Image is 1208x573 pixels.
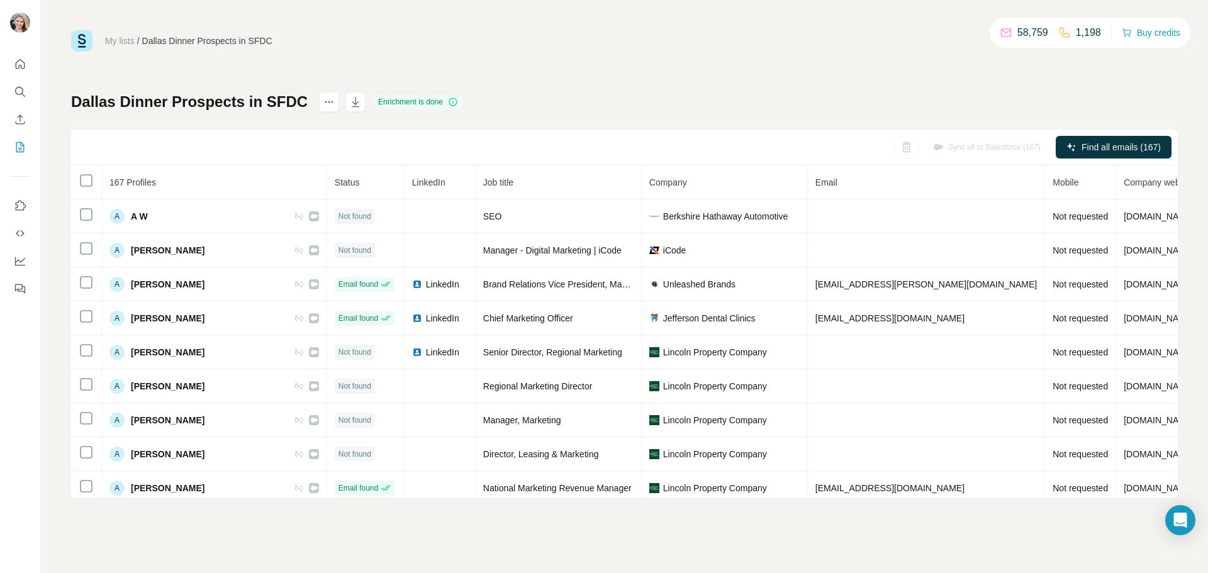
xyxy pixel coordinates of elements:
span: [EMAIL_ADDRESS][PERSON_NAME][DOMAIN_NAME] [815,279,1037,289]
span: Director, Leasing & Marketing [483,449,599,459]
div: A [109,311,125,326]
span: Jefferson Dental Clinics [663,312,756,325]
span: [DOMAIN_NAME] [1124,279,1194,289]
span: LinkedIn [412,177,445,187]
span: Not found [338,211,371,222]
img: company-logo [649,211,659,221]
span: Lincoln Property Company [663,482,767,494]
span: Manager, Marketing [483,415,561,425]
span: [DOMAIN_NAME] [1124,381,1194,391]
img: Surfe Logo [71,30,92,52]
span: Company [649,177,687,187]
span: SEO [483,211,502,221]
img: company-logo [649,245,659,255]
span: Manager - Digital Marketing | iCode [483,245,622,255]
span: [DOMAIN_NAME] [1124,211,1194,221]
span: Not requested [1053,245,1108,255]
span: 167 Profiles [109,177,156,187]
span: [DOMAIN_NAME] [1124,245,1194,255]
div: A [109,277,125,292]
span: Regional Marketing Director [483,381,593,391]
span: Senior Director, Regional Marketing [483,347,622,357]
span: Not found [338,381,371,392]
p: 58,759 [1017,25,1048,40]
div: A [109,481,125,496]
span: [PERSON_NAME] [131,448,204,460]
div: A [109,345,125,360]
span: Chief Marketing Officer [483,313,573,323]
img: LinkedIn logo [412,279,422,289]
div: Enrichment is done [374,94,462,109]
button: Use Surfe API [10,222,30,245]
span: [PERSON_NAME] [131,482,204,494]
span: Not found [338,347,371,358]
span: Not requested [1053,211,1108,221]
button: Enrich CSV [10,108,30,131]
span: A W [131,210,148,223]
span: LinkedIn [426,312,459,325]
span: Brand Relations Vice President, Marketing [483,279,649,289]
span: Lincoln Property Company [663,380,767,392]
div: A [109,447,125,462]
span: [DOMAIN_NAME] [1124,347,1194,357]
button: actions [319,92,339,112]
span: Email found [338,279,378,290]
span: [PERSON_NAME] [131,346,204,359]
img: company-logo [649,381,659,391]
span: Status [335,177,360,187]
span: Not requested [1053,483,1108,493]
span: Mobile [1053,177,1078,187]
span: Lincoln Property Company [663,448,767,460]
span: Find all emails (167) [1082,141,1161,153]
span: [EMAIL_ADDRESS][DOMAIN_NAME] [815,483,965,493]
span: Not requested [1053,381,1108,391]
span: Job title [483,177,513,187]
button: Search [10,81,30,103]
button: Use Surfe on LinkedIn [10,194,30,217]
span: Not requested [1053,415,1108,425]
span: iCode [663,244,686,257]
button: My lists [10,136,30,159]
a: My lists [105,36,135,46]
span: [DOMAIN_NAME] [1124,449,1194,459]
span: Not found [338,448,371,460]
div: Open Intercom Messenger [1165,505,1195,535]
span: Email found [338,482,378,494]
span: Not requested [1053,347,1108,357]
img: Avatar [10,13,30,33]
span: Not requested [1053,279,1108,289]
button: Find all emails (167) [1056,136,1172,159]
span: Not found [338,245,371,256]
img: company-logo [649,313,659,323]
button: Feedback [10,277,30,300]
button: Buy credits [1122,24,1180,42]
span: [PERSON_NAME] [131,380,204,392]
span: [PERSON_NAME] [131,278,204,291]
button: Quick start [10,53,30,75]
img: company-logo [649,449,659,459]
img: company-logo [649,279,659,289]
span: [PERSON_NAME] [131,414,204,426]
span: Not requested [1053,449,1108,459]
span: LinkedIn [426,278,459,291]
span: [DOMAIN_NAME] [1124,483,1194,493]
img: LinkedIn logo [412,347,422,357]
span: National Marketing Revenue Manager [483,483,632,493]
span: Unleashed Brands [663,278,735,291]
div: Dallas Dinner Prospects in SFDC [142,35,272,47]
p: 1,198 [1076,25,1101,40]
span: Company website [1124,177,1194,187]
span: LinkedIn [426,346,459,359]
span: Not requested [1053,313,1108,323]
div: A [109,209,125,224]
span: Lincoln Property Company [663,414,767,426]
img: LinkedIn logo [412,313,422,323]
li: / [137,35,140,47]
span: [DOMAIN_NAME] [1124,313,1194,323]
span: Lincoln Property Company [663,346,767,359]
h1: Dallas Dinner Prospects in SFDC [71,92,308,112]
span: Berkshire Hathaway Automotive [663,210,788,223]
div: A [109,379,125,394]
img: company-logo [649,483,659,493]
div: A [109,243,125,258]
